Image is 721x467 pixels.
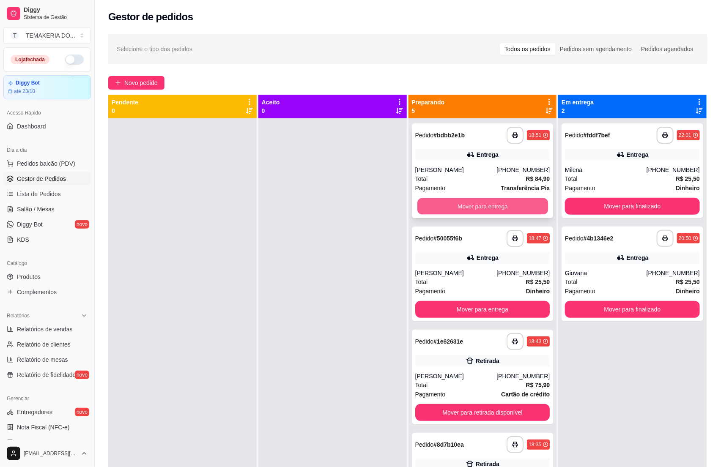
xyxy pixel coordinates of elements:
span: Pedido [415,441,434,448]
span: Total [565,174,578,183]
span: Nota Fiscal (NFC-e) [17,423,69,431]
span: Dashboard [17,122,46,131]
span: Lista de Pedidos [17,190,61,198]
span: Pedido [565,132,584,139]
span: Relatórios [7,312,30,319]
button: Mover para finalizado [565,198,700,215]
a: Dashboard [3,120,91,133]
span: Pagamento [565,287,595,296]
div: 22:01 [679,132,691,139]
span: T [11,31,19,40]
div: 18:35 [529,441,541,448]
span: Entregadores [17,408,52,416]
strong: # 50055f6b [433,235,462,242]
span: Relatório de mesas [17,355,68,364]
article: Diggy Bot [16,80,40,86]
span: Gestor de Pedidos [17,175,66,183]
span: Relatórios de vendas [17,325,73,333]
span: Total [415,277,428,287]
span: KDS [17,235,29,244]
a: Diggy Botnovo [3,218,91,231]
strong: Dinheiro [676,288,700,295]
div: 18:51 [529,132,541,139]
div: Pedidos agendados [636,43,698,55]
h2: Gestor de pedidos [108,10,193,24]
span: Relatório de fidelidade [17,371,76,379]
div: [PHONE_NUMBER] [647,166,700,174]
button: Novo pedido [108,76,164,90]
strong: R$ 25,50 [526,279,550,285]
a: Salão / Mesas [3,202,91,216]
div: Entrega [477,254,499,262]
span: Pedido [415,338,434,345]
span: Total [415,174,428,183]
div: Acesso Rápido [3,106,91,120]
span: Pagamento [415,390,446,399]
span: Controle de caixa [17,438,63,447]
div: Giovana [565,269,647,277]
span: Total [565,277,578,287]
span: Novo pedido [124,78,158,87]
span: Diggy [24,6,88,14]
p: Preparando [412,98,445,107]
button: Mover para entrega [415,301,550,318]
button: Mover para finalizado [565,301,700,318]
div: TEMAKERIA DO ... [26,31,75,40]
article: até 23/10 [14,88,35,95]
button: Select a team [3,27,91,44]
strong: # 1e62631e [433,338,463,345]
div: 18:47 [529,235,541,242]
div: Retirada [476,357,499,365]
a: DiggySistema de Gestão [3,3,91,24]
div: Entrega [477,150,499,159]
strong: R$ 25,50 [676,279,700,285]
div: [PHONE_NUMBER] [496,269,550,277]
a: Relatório de fidelidadenovo [3,368,91,382]
span: Pedido [565,235,584,242]
span: Complementos [17,288,57,296]
p: Em entrega [562,98,594,107]
div: Dia a dia [3,143,91,157]
span: Salão / Mesas [17,205,55,213]
strong: R$ 75,90 [526,382,550,388]
div: Milena [565,166,647,174]
div: Gerenciar [3,392,91,405]
span: Pedido [415,235,434,242]
span: Pedido [415,132,434,139]
a: Relatórios de vendas [3,322,91,336]
strong: # fddf7bef [584,132,610,139]
div: [PERSON_NAME] [415,166,497,174]
p: Pendente [112,98,138,107]
a: KDS [3,233,91,246]
span: Total [415,380,428,390]
p: 0 [262,107,280,115]
button: [EMAIL_ADDRESS][DOMAIN_NAME] [3,443,91,464]
strong: Dinheiro [526,288,550,295]
button: Mover para retirada disponível [415,404,550,421]
div: Catálogo [3,257,91,270]
span: [EMAIL_ADDRESS][DOMAIN_NAME] [24,450,77,457]
span: Pedidos balcão (PDV) [17,159,75,168]
a: Entregadoresnovo [3,405,91,419]
strong: Cartão de crédito [501,391,550,398]
span: Pagamento [415,287,446,296]
div: [PHONE_NUMBER] [496,166,550,174]
button: Pedidos balcão (PDV) [3,157,91,170]
div: Pedidos sem agendamento [555,43,636,55]
span: Selecione o tipo dos pedidos [117,44,192,54]
div: [PHONE_NUMBER] [647,269,700,277]
a: Produtos [3,270,91,284]
div: 20:50 [679,235,691,242]
strong: R$ 25,50 [676,175,700,182]
a: Gestor de Pedidos [3,172,91,186]
span: Pagamento [565,183,595,193]
div: Todos os pedidos [500,43,555,55]
span: Sistema de Gestão [24,14,88,21]
a: Diggy Botaté 23/10 [3,75,91,99]
a: Complementos [3,285,91,299]
strong: # 4b1346e2 [584,235,614,242]
span: Diggy Bot [17,220,43,229]
strong: # 8d7b10ea [433,441,464,448]
div: 18:43 [529,338,541,345]
button: Mover para entrega [417,198,548,215]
